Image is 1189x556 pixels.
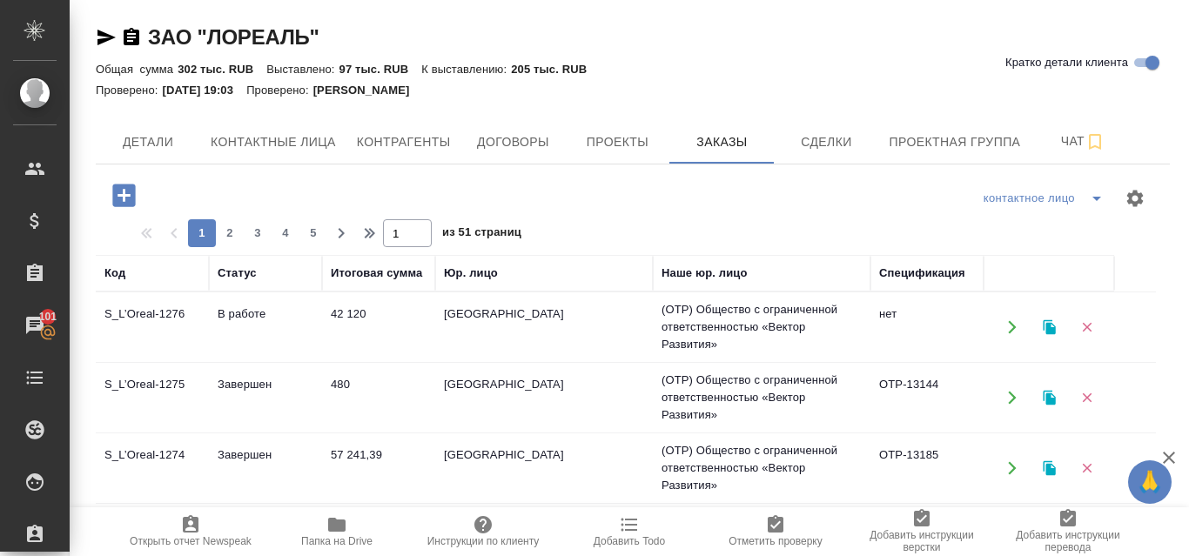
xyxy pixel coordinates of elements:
[653,433,870,503] td: (OTP) Общество с ограниченной ответственностью «Вектор Развития»
[1114,178,1156,219] span: Настроить таблицу
[1085,131,1105,152] svg: Подписаться
[979,184,1114,212] div: split button
[594,535,665,547] span: Добавить Todo
[1069,310,1105,345] button: Удалить
[435,297,653,358] td: [GEOGRAPHIC_DATA]
[471,131,554,153] span: Договоры
[96,84,163,97] p: Проверено:
[1031,451,1067,486] button: Клонировать
[216,224,244,242] span: 2
[339,63,422,76] p: 97 тыс. RUB
[106,131,190,153] span: Детали
[266,63,339,76] p: Выставлено:
[96,367,209,428] td: S_L’Oreal-1275
[209,367,322,428] td: Завершен
[427,535,540,547] span: Инструкции по клиенту
[870,297,984,358] td: нет
[435,367,653,428] td: [GEOGRAPHIC_DATA]
[244,224,272,242] span: 3
[209,297,322,358] td: В работе
[680,131,763,153] span: Заказы
[322,367,435,428] td: 480
[313,84,423,97] p: [PERSON_NAME]
[322,438,435,499] td: 57 241,39
[1128,460,1172,504] button: 🙏
[1135,464,1165,500] span: 🙏
[1005,529,1131,553] span: Добавить инструкции перевода
[104,265,125,282] div: Код
[994,380,1030,416] button: Открыть
[272,224,299,242] span: 4
[1069,380,1105,416] button: Удалить
[299,219,327,247] button: 5
[209,438,322,499] td: Завершен
[1041,131,1125,152] span: Чат
[870,367,984,428] td: OTP-13144
[421,63,511,76] p: К выставлению:
[29,308,68,325] span: 101
[653,363,870,432] td: (OTP) Общество с ограниченной ответственностью «Вектор Развития»
[96,438,209,499] td: S_L’Oreal-1274
[435,438,653,499] td: [GEOGRAPHIC_DATA]
[246,84,313,97] p: Проверено:
[218,265,257,282] div: Статус
[879,265,965,282] div: Спецификация
[859,529,984,553] span: Добавить инструкции верстки
[130,535,252,547] span: Открыть отчет Newspeak
[178,63,266,76] p: 302 тыс. RUB
[264,507,410,556] button: Папка на Drive
[410,507,556,556] button: Инструкции по клиенту
[121,27,142,48] button: Скопировать ссылку
[1069,451,1105,486] button: Удалить
[511,63,600,76] p: 205 тыс. RUB
[4,304,65,347] a: 101
[442,222,521,247] span: из 51 страниц
[96,63,178,76] p: Общая сумма
[299,224,327,242] span: 5
[729,535,822,547] span: Отметить проверку
[211,131,336,153] span: Контактные лица
[994,451,1030,486] button: Открыть
[357,131,451,153] span: Контрагенты
[118,507,264,556] button: Открыть отчет Newspeak
[653,292,870,362] td: (OTP) Общество с ограниченной ответственностью «Вектор Развития»
[444,265,498,282] div: Юр. лицо
[244,219,272,247] button: 3
[322,297,435,358] td: 42 120
[889,131,1020,153] span: Проектная группа
[216,219,244,247] button: 2
[662,265,748,282] div: Наше юр. лицо
[994,310,1030,345] button: Открыть
[1031,380,1067,416] button: Клонировать
[163,84,247,97] p: [DATE] 19:03
[301,535,373,547] span: Папка на Drive
[575,131,659,153] span: Проекты
[331,265,422,282] div: Итоговая сумма
[148,25,319,49] a: ЗАО "ЛОРЕАЛЬ"
[100,178,148,213] button: Добавить проект
[995,507,1141,556] button: Добавить инструкции перевода
[784,131,868,153] span: Сделки
[1031,310,1067,345] button: Клонировать
[96,27,117,48] button: Скопировать ссылку для ЯМессенджера
[870,438,984,499] td: OTP-13185
[849,507,995,556] button: Добавить инструкции верстки
[272,219,299,247] button: 4
[556,507,702,556] button: Добавить Todo
[1005,54,1128,71] span: Кратко детали клиента
[702,507,849,556] button: Отметить проверку
[96,297,209,358] td: S_L’Oreal-1276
